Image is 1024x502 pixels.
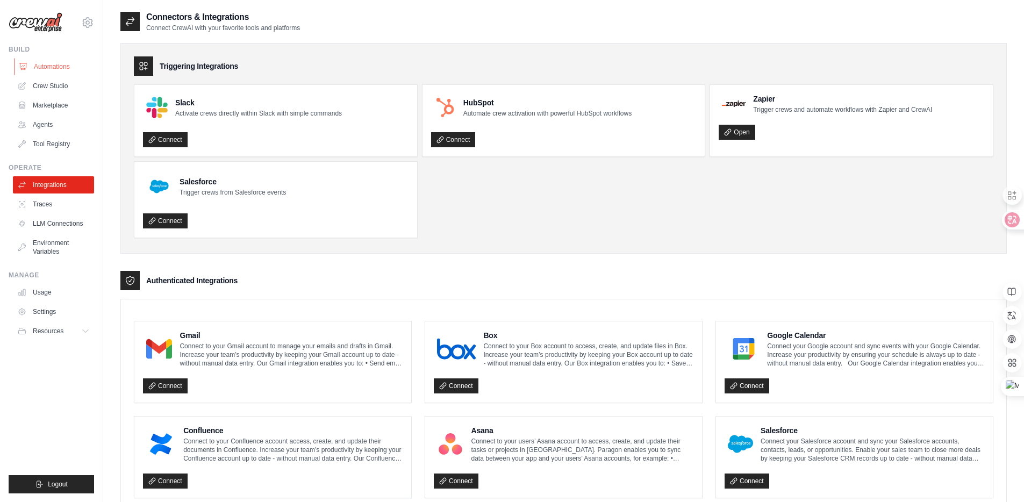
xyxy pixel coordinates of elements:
h4: Zapier [753,94,932,104]
a: Usage [13,284,94,301]
div: Operate [9,163,94,172]
h4: Google Calendar [767,330,984,341]
button: Logout [9,475,94,493]
a: Connect [143,378,188,393]
a: Connect [143,213,188,228]
a: Open [719,125,755,140]
p: Connect to your Confluence account access, create, and update their documents in Confluence. Incr... [183,437,403,463]
a: Traces [13,196,94,213]
img: Asana Logo [437,433,464,455]
h4: Salesforce [180,176,286,187]
img: Google Calendar Logo [728,338,760,360]
p: Connect CrewAI with your favorite tools and platforms [146,24,300,32]
img: Box Logo [437,338,476,360]
p: Connect to your Box account to access, create, and update files in Box. Increase your team’s prod... [483,342,693,368]
span: Resources [33,327,63,335]
span: Logout [48,480,68,489]
h4: Salesforce [761,425,984,436]
h2: Connectors & Integrations [146,11,300,24]
a: Settings [13,303,94,320]
img: Slack Logo [146,97,168,118]
p: Automate crew activation with powerful HubSpot workflows [463,109,632,118]
p: Connect to your Gmail account to manage your emails and drafts in Gmail. Increase your team’s pro... [180,342,403,368]
a: Environment Variables [13,234,94,260]
img: Zapier Logo [722,101,746,107]
img: HubSpot Logo [434,97,456,118]
p: Connect your Salesforce account and sync your Salesforce accounts, contacts, leads, or opportunit... [761,437,984,463]
a: Automations [14,58,95,75]
a: Connect [143,132,188,147]
img: Salesforce Logo [728,433,753,455]
p: Connect to your users’ Asana account to access, create, and update their tasks or projects in [GE... [471,437,693,463]
h4: Asana [471,425,693,436]
a: Connect [431,132,476,147]
img: Logo [9,12,62,33]
a: Connect [434,474,478,489]
button: Resources [13,322,94,340]
a: Connect [725,378,769,393]
h3: Triggering Integrations [160,61,238,71]
img: Gmail Logo [146,338,172,360]
p: Connect your Google account and sync events with your Google Calendar. Increase your productivity... [767,342,984,368]
img: Confluence Logo [146,433,176,455]
a: Marketplace [13,97,94,114]
a: Integrations [13,176,94,193]
h4: Slack [175,97,342,108]
div: Manage [9,271,94,279]
a: Connect [143,474,188,489]
p: Activate crews directly within Slack with simple commands [175,109,342,118]
p: Trigger crews from Salesforce events [180,188,286,197]
a: Agents [13,116,94,133]
img: Salesforce Logo [146,174,172,199]
h4: HubSpot [463,97,632,108]
a: LLM Connections [13,215,94,232]
a: Crew Studio [13,77,94,95]
h4: Confluence [183,425,403,436]
p: Trigger crews and automate workflows with Zapier and CrewAI [753,105,932,114]
h4: Box [483,330,693,341]
div: Build [9,45,94,54]
h4: Gmail [180,330,403,341]
a: Connect [725,474,769,489]
a: Tool Registry [13,135,94,153]
a: Connect [434,378,478,393]
h3: Authenticated Integrations [146,275,238,286]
